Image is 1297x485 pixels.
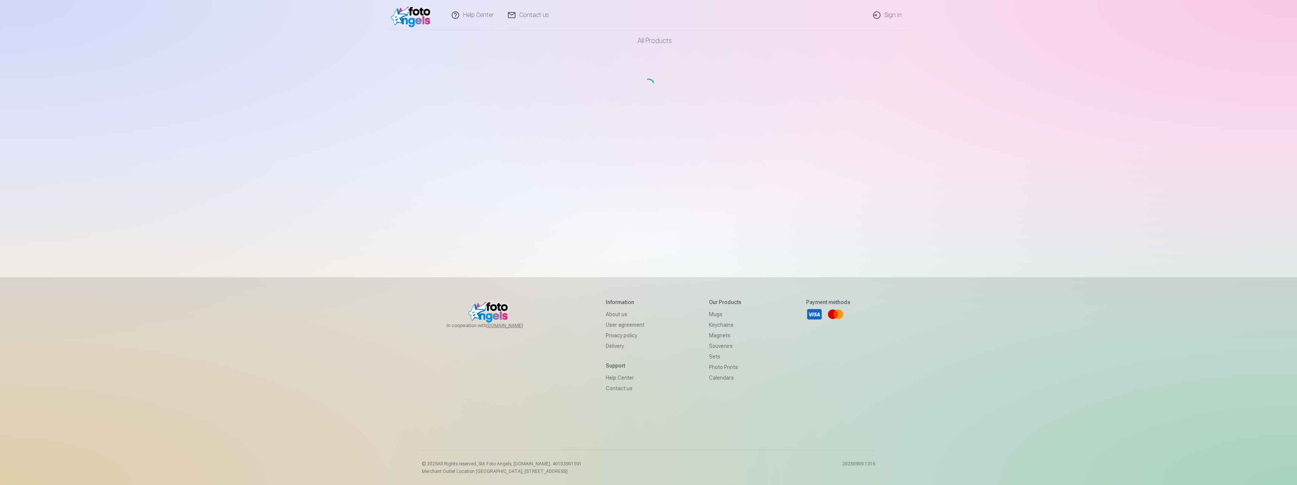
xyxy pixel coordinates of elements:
[827,306,844,323] a: Mastercard
[709,341,741,351] a: Souvenirs
[606,341,644,351] a: Delivery
[709,372,741,383] a: Calendars
[391,3,434,27] img: /v1
[842,461,875,474] p: 20250909.1316
[478,461,582,466] span: SIA Foto Angels, [DOMAIN_NAME]. 40103901591
[422,468,582,474] p: Merchant Outlet Location [GEOGRAPHIC_DATA], [STREET_ADDRESS]
[606,372,644,383] a: Help Center
[616,30,681,51] a: All products
[806,306,823,323] a: Visa
[447,323,541,329] span: In cooperation with
[422,461,582,467] p: © 2025 All Rights reserved. ,
[606,330,644,341] a: Privacy policy
[606,309,644,320] a: About us
[606,298,644,306] h5: Information
[709,298,741,306] h5: Our products
[806,298,850,306] h5: Payment methods
[606,320,644,330] a: User agreement
[709,362,741,372] a: Photo prints
[606,383,644,394] a: Contact us
[486,323,541,329] a: [DOMAIN_NAME]
[709,330,741,341] a: Magnets
[606,362,644,369] h5: Support
[709,351,741,362] a: Sets
[709,320,741,330] a: Keychains
[709,309,741,320] a: Mugs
